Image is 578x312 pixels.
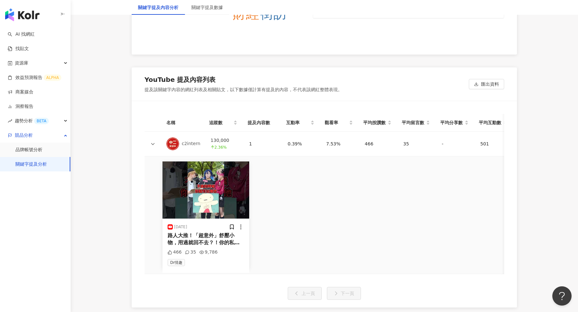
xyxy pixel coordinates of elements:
div: c2intern [182,141,200,147]
button: 上一頁 [288,287,322,300]
th: 提及內容數 [242,114,281,132]
div: YouTube 提及內容列表 [144,75,215,84]
td: 0.39% [283,132,321,156]
div: [DATE] [174,224,187,230]
td: 466 [360,132,398,156]
td: - [437,132,475,156]
span: Dr情趣 [168,259,185,266]
div: 0.39% [288,140,316,147]
button: 下一頁 [327,287,361,300]
a: 品牌帳號分析 [15,147,42,153]
span: rise [8,119,12,123]
span: 平均按讚數 [363,119,386,126]
button: 匯出資料 [469,79,504,89]
img: logo [5,8,39,21]
span: 平均互動數 [479,119,502,126]
div: 1 [249,140,277,147]
span: 平均分享數 [440,119,463,126]
span: 趨勢分析 [15,114,49,128]
div: 7.53% [326,140,355,147]
span: 匯出資料 [481,79,499,90]
th: 平均留言數 [397,114,435,132]
th: 互動率 [281,114,320,132]
div: 35 [185,249,196,256]
span: arrow-up [211,145,215,149]
a: 洞察報告 [8,103,33,110]
span: 觀看率 [325,119,348,126]
td: 1 [244,132,283,156]
div: 501 [480,140,509,147]
a: 商案媒合 [8,89,33,95]
th: 平均分享數 [435,114,474,132]
span: 資源庫 [15,56,28,70]
div: 9,786 [199,249,218,256]
td: 501 [475,132,514,156]
td: 7.53% [321,132,360,156]
a: 找貼文 [8,46,29,52]
a: KOL Avatarc2intern [166,137,200,150]
img: KOL Avatar [166,137,179,150]
th: 名稱 [161,114,204,132]
a: 效益預測報告ALPHA [8,74,61,81]
iframe: Help Scout Beacon - Open [552,286,572,306]
th: 追蹤數 [204,114,242,132]
span: 競品分析 [15,128,33,143]
a: 關鍵字提及分析 [15,161,47,168]
div: 35 [403,140,432,147]
div: BETA [34,118,49,124]
td: 35 [398,132,437,156]
th: 平均按讚數 [358,114,397,132]
span: 平均留言數 [402,119,425,126]
div: 130,000 [211,137,239,151]
div: 關鍵字提及數據 [191,4,223,11]
div: 提及該關鍵字內容的網紅列表及相關貼文，以下數據僅計算有提及的內容，不代表該網紅整體表現。 [144,87,342,93]
span: 2.36% [211,144,227,151]
img: post-image [162,161,249,219]
div: 466 [168,249,182,256]
div: - [442,140,470,147]
div: 關鍵字提及內容分析 [138,4,179,11]
a: searchAI 找網紅 [8,31,35,38]
span: 互動率 [286,119,309,126]
div: 466 [365,140,393,147]
div: 路人大推！「超意外」舒壓小物，用過就回不去？！你的私藏療癒小物是什麼呢？ 這裡有一款特別厲害的杯子，能讓你快速充電⚡️ R-20原廠日本對子[PERSON_NAME]最新力作「性徒會長」 讓會長... [168,232,244,247]
span: 追蹤數 [209,119,232,126]
th: 觀看率 [320,114,358,132]
th: 平均互動數 [474,114,512,132]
